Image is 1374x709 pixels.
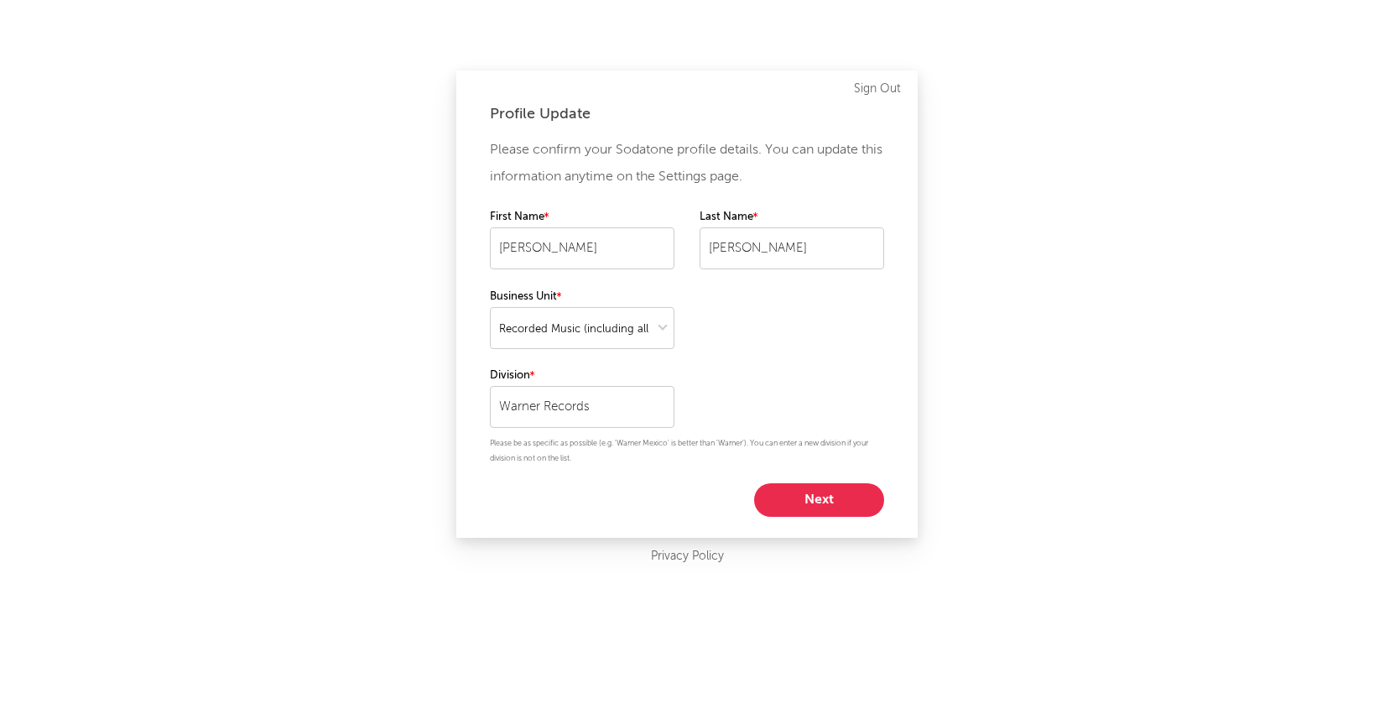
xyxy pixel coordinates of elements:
label: Business Unit [490,287,674,307]
input: Your division [490,386,674,428]
div: Profile Update [490,104,884,124]
a: Privacy Policy [651,546,724,567]
label: Last Name [700,207,884,227]
a: Sign Out [854,79,901,99]
label: First Name [490,207,674,227]
input: Your last name [700,227,884,269]
p: Please be as specific as possible (e.g. 'Warner Mexico' is better than 'Warner'). You can enter a... [490,436,884,467]
p: Please confirm your Sodatone profile details. You can update this information anytime on the Sett... [490,137,884,190]
input: Your first name [490,227,674,269]
label: Division [490,366,674,386]
button: Next [754,483,884,517]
